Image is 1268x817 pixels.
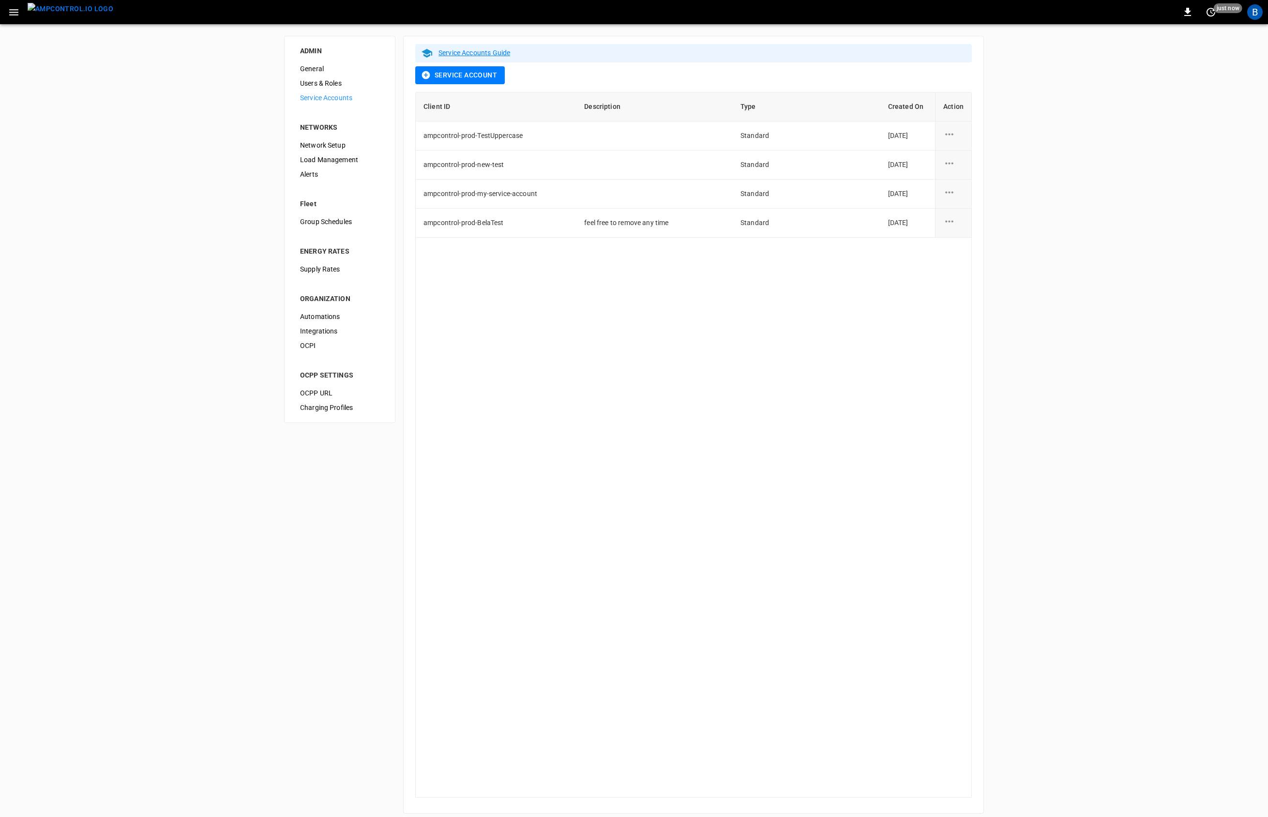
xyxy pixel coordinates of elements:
div: Service Accounts [292,91,387,105]
div: Network Setup [292,138,387,152]
div: Automations [292,309,387,324]
div: OCPP URL [292,386,387,400]
div: Integrations [292,324,387,338]
div: Group Schedules [292,214,387,229]
div: Charging Profiles [292,400,387,415]
span: Supply Rates [300,264,379,274]
th: Client ID [416,92,576,121]
div: ENERGY RATES [300,246,379,256]
td: [DATE] [880,121,935,151]
th: Description [576,92,733,121]
a: Service Accounts Guide [438,49,510,57]
span: OCPI [300,341,379,351]
span: Standard [740,161,769,168]
th: Type [733,92,880,121]
span: Automations [300,312,379,322]
div: profile-icon [1247,4,1263,20]
button: set refresh interval [1203,4,1219,20]
div: ORGANIZATION [300,294,379,303]
div: ADMIN [300,46,379,56]
div: OCPP SETTINGS [300,370,379,380]
span: Service Accounts [300,93,379,103]
span: Alerts [300,169,379,180]
div: OCPI [292,338,387,353]
div: service account action options [943,186,964,201]
span: Standard [740,219,769,227]
div: service account action options [943,128,964,143]
td: [DATE] [880,180,935,209]
th: Created On [880,92,935,121]
span: ampcontrol-prod-new-test [423,161,504,168]
div: NETWORKS [300,122,379,132]
div: Fleet [300,199,379,209]
span: ampcontrol-prod-TestUppercase [423,132,523,139]
div: Supply Rates [292,262,387,276]
div: service account action options [943,215,964,230]
div: Load Management [292,152,387,167]
span: ampcontrol-prod-my-service-account [423,190,537,197]
span: OCPP URL [300,388,379,398]
span: Integrations [300,326,379,336]
span: Network Setup [300,140,379,151]
span: Group Schedules [300,217,379,227]
td: [DATE] [880,209,935,238]
span: Standard [740,132,769,139]
span: Charging Profiles [300,403,379,413]
div: Alerts [292,167,387,182]
span: Load Management [300,155,379,165]
button: Service Account [415,66,505,84]
div: General [292,61,387,76]
img: ampcontrol.io logo [28,3,113,15]
span: feel free to remove any time [584,219,668,227]
span: just now [1214,3,1242,13]
span: Users & Roles [300,78,379,89]
span: Standard [740,190,769,197]
div: Users & Roles [292,76,387,91]
div: service account action options [943,157,964,172]
th: Action [935,92,971,121]
span: ampcontrol-prod-BelaTest [423,219,504,227]
td: [DATE] [880,151,935,180]
span: General [300,64,379,74]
